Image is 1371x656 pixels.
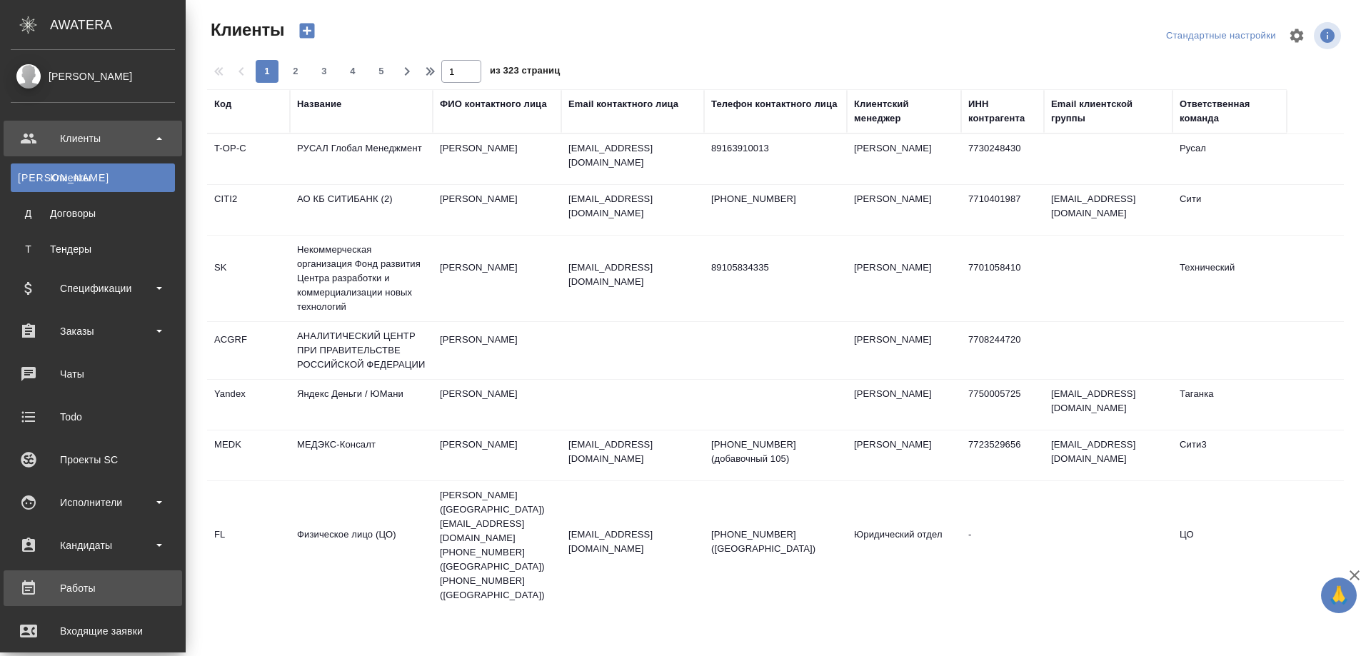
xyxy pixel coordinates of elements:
[284,64,307,79] span: 2
[1280,19,1314,53] span: Настроить таблицу
[11,163,175,192] a: [PERSON_NAME]Клиенты
[207,253,290,303] td: SK
[1172,520,1287,570] td: ЦО
[433,185,561,235] td: [PERSON_NAME]
[11,577,175,599] div: Работы
[11,363,175,385] div: Чаты
[284,60,307,83] button: 2
[11,278,175,299] div: Спецификации
[854,97,954,126] div: Клиентский менеджер
[290,134,433,184] td: РУСАЛ Глобал Менеджмент
[4,399,182,435] a: Todo
[847,253,961,303] td: [PERSON_NAME]
[847,185,961,235] td: [PERSON_NAME]
[961,520,1044,570] td: -
[11,69,175,84] div: [PERSON_NAME]
[847,380,961,430] td: [PERSON_NAME]
[568,192,697,221] p: [EMAIL_ADDRESS][DOMAIN_NAME]
[1172,253,1287,303] td: Технический
[568,97,678,111] div: Email контактного лица
[297,97,341,111] div: Название
[11,235,175,263] a: ТТендеры
[207,19,284,41] span: Клиенты
[11,492,175,513] div: Исполнители
[18,171,168,185] div: Клиенты
[50,11,186,39] div: AWATERA
[313,64,336,79] span: 3
[568,261,697,289] p: [EMAIL_ADDRESS][DOMAIN_NAME]
[568,438,697,466] p: [EMAIL_ADDRESS][DOMAIN_NAME]
[4,613,182,649] a: Входящие заявки
[433,134,561,184] td: [PERSON_NAME]
[18,206,168,221] div: Договоры
[568,141,697,170] p: [EMAIL_ADDRESS][DOMAIN_NAME]
[1044,380,1172,430] td: [EMAIL_ADDRESS][DOMAIN_NAME]
[961,253,1044,303] td: 7701058410
[711,438,840,466] p: [PHONE_NUMBER] (добавочный 105)
[433,326,561,375] td: [PERSON_NAME]
[11,406,175,428] div: Todo
[207,380,290,430] td: Yandex
[847,520,961,570] td: Юридический отдел
[290,380,433,430] td: Яндекс Деньги / ЮМани
[207,134,290,184] td: T-OP-C
[1327,580,1351,610] span: 🙏
[4,570,182,606] a: Работы
[4,442,182,478] a: Проекты SC
[1172,380,1287,430] td: Таганка
[11,620,175,642] div: Входящие заявки
[433,430,561,480] td: [PERSON_NAME]
[290,520,433,570] td: Физическое лицо (ЦО)
[1314,22,1344,49] span: Посмотреть информацию
[370,64,393,79] span: 5
[207,326,290,375] td: ACGRF
[4,356,182,392] a: Чаты
[11,128,175,149] div: Клиенты
[711,97,838,111] div: Телефон контактного лица
[11,449,175,470] div: Проекты SC
[711,261,840,275] p: 89105834335
[961,326,1044,375] td: 7708244720
[1044,185,1172,235] td: [EMAIL_ADDRESS][DOMAIN_NAME]
[313,60,336,83] button: 3
[207,430,290,480] td: MEDK
[11,535,175,556] div: Кандидаты
[961,430,1044,480] td: 7723529656
[1321,577,1357,613] button: 🙏
[207,520,290,570] td: FL
[290,430,433,480] td: МЕДЭКС-Консалт
[370,60,393,83] button: 5
[847,430,961,480] td: [PERSON_NAME]
[711,528,840,556] p: [PHONE_NUMBER] ([GEOGRAPHIC_DATA])
[1172,430,1287,480] td: Сити3
[961,134,1044,184] td: 7730248430
[433,481,561,610] td: [PERSON_NAME] ([GEOGRAPHIC_DATA]) [EMAIL_ADDRESS][DOMAIN_NAME] [PHONE_NUMBER] ([GEOGRAPHIC_DATA])...
[1180,97,1280,126] div: Ответственная команда
[490,62,560,83] span: из 323 страниц
[1044,430,1172,480] td: [EMAIL_ADDRESS][DOMAIN_NAME]
[433,380,561,430] td: [PERSON_NAME]
[290,19,324,43] button: Создать
[18,242,168,256] div: Тендеры
[11,321,175,342] div: Заказы
[290,185,433,235] td: АО КБ СИТИБАНК (2)
[961,380,1044,430] td: 7750005725
[440,97,547,111] div: ФИО контактного лица
[290,322,433,379] td: АНАЛИТИЧЕСКИЙ ЦЕНТР ПРИ ПРАВИТЕЛЬСТВЕ РОССИЙСКОЙ ФЕДЕРАЦИИ
[290,236,433,321] td: Некоммерческая организация Фонд развития Центра разработки и коммерциализации новых технологий
[341,60,364,83] button: 4
[11,199,175,228] a: ДДоговоры
[341,64,364,79] span: 4
[433,253,561,303] td: [PERSON_NAME]
[961,185,1044,235] td: 7710401987
[1162,25,1280,47] div: split button
[214,97,231,111] div: Код
[1172,185,1287,235] td: Сити
[711,192,840,206] p: [PHONE_NUMBER]
[968,97,1037,126] div: ИНН контрагента
[568,528,697,556] p: [EMAIL_ADDRESS][DOMAIN_NAME]
[207,185,290,235] td: CITI2
[1172,134,1287,184] td: Русал
[1051,97,1165,126] div: Email клиентской группы
[847,134,961,184] td: [PERSON_NAME]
